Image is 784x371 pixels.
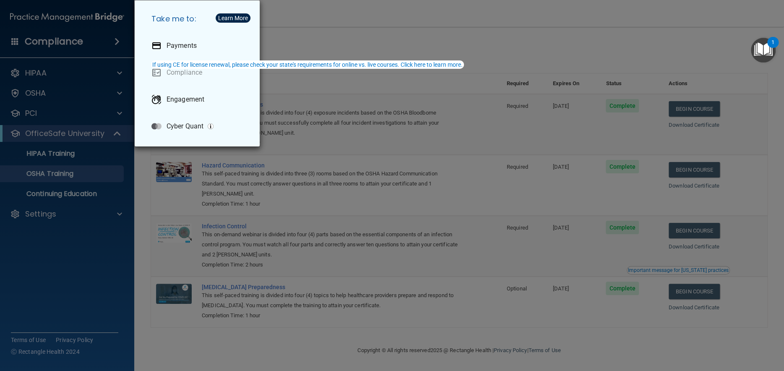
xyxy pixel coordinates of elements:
h5: Take me to: [145,7,253,31]
div: Learn More [218,15,248,21]
button: Learn More [216,13,250,23]
p: Engagement [167,95,204,104]
a: Compliance [145,61,253,84]
a: Payments [145,34,253,57]
div: 1 [771,42,774,53]
button: If using CE for license renewal, please check your state's requirements for online vs. live cours... [151,60,464,69]
a: Engagement [145,88,253,111]
a: Cyber Quant [145,115,253,138]
p: Payments [167,42,197,50]
p: Cyber Quant [167,122,203,131]
div: If using CE for license renewal, please check your state's requirements for online vs. live cours... [152,62,463,68]
button: Open Resource Center, 1 new notification [751,38,776,63]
